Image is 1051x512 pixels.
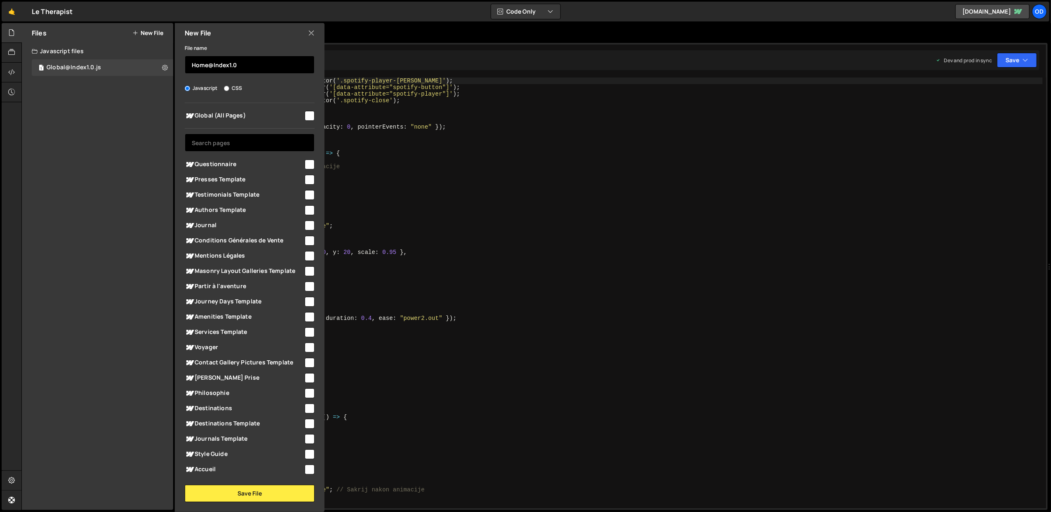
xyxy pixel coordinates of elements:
[185,343,303,352] span: Voyager
[1032,4,1047,19] a: Od
[224,84,242,92] label: CSS
[185,205,303,215] span: Authors Template
[22,43,173,59] div: Javascript files
[132,30,163,36] button: New File
[185,190,303,200] span: Testimonials Template
[185,465,303,474] span: Accueil
[185,236,303,246] span: Conditions Générales de Vente
[185,251,303,261] span: Mentions Légales
[936,57,992,64] div: Dev and prod in sync
[185,312,303,322] span: Amenities Template
[185,373,303,383] span: [PERSON_NAME] Prise
[32,7,73,16] div: Le Therapist
[2,2,22,21] a: 🤙
[185,358,303,368] span: Contact Gallery Pictures Template
[185,282,303,291] span: Partir à l'aventure
[997,53,1037,68] button: Save
[185,134,315,152] input: Search pages
[185,297,303,307] span: Journey Days Template
[491,4,560,19] button: Code Only
[185,28,211,38] h2: New File
[185,160,303,169] span: Questionnaire
[185,86,190,91] input: Javascript
[185,419,303,429] span: Destinations Template
[185,434,303,444] span: Journals Template
[47,64,101,71] div: Global@Index1.0.js
[32,59,173,76] div: 16415/44445.js
[185,221,303,230] span: Journal
[39,65,44,72] span: 1
[185,449,303,459] span: Style Guide
[32,28,47,38] h2: Files
[185,266,303,276] span: Masonry Layout Galleries Template
[185,44,207,52] label: File name
[185,485,315,502] button: Save File
[185,175,303,185] span: Presses Template
[185,404,303,413] span: Destinations
[185,111,303,121] span: Global (All Pages)
[224,86,229,91] input: CSS
[185,327,303,337] span: Services Template
[955,4,1030,19] a: [DOMAIN_NAME]
[185,56,315,74] input: Name
[185,84,218,92] label: Javascript
[185,388,303,398] span: Philosophie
